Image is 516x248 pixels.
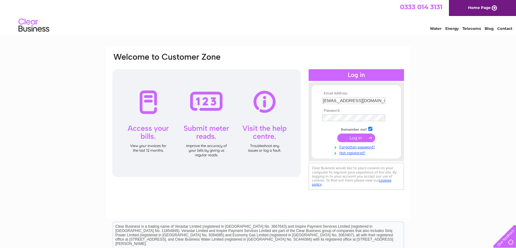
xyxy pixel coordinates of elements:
[462,26,481,31] a: Telecoms
[322,150,392,155] a: Not registered?
[322,144,392,150] a: Forgotten password?
[485,26,494,31] a: Blog
[321,126,392,132] td: Remember me?
[18,16,50,35] img: logo.png
[430,26,442,31] a: Water
[321,91,392,96] th: Email Address:
[113,3,404,30] div: Clear Business is a trading name of Verastar Limited (registered in [GEOGRAPHIC_DATA] No. 3667643...
[309,163,404,190] div: Clear Business would like to place cookies on your computer to improve your experience of the sit...
[312,178,391,186] a: cookies policy
[497,26,512,31] a: Contact
[445,26,459,31] a: Energy
[337,134,375,142] input: Submit
[321,109,392,113] th: Password:
[400,3,442,11] a: 0333 014 3131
